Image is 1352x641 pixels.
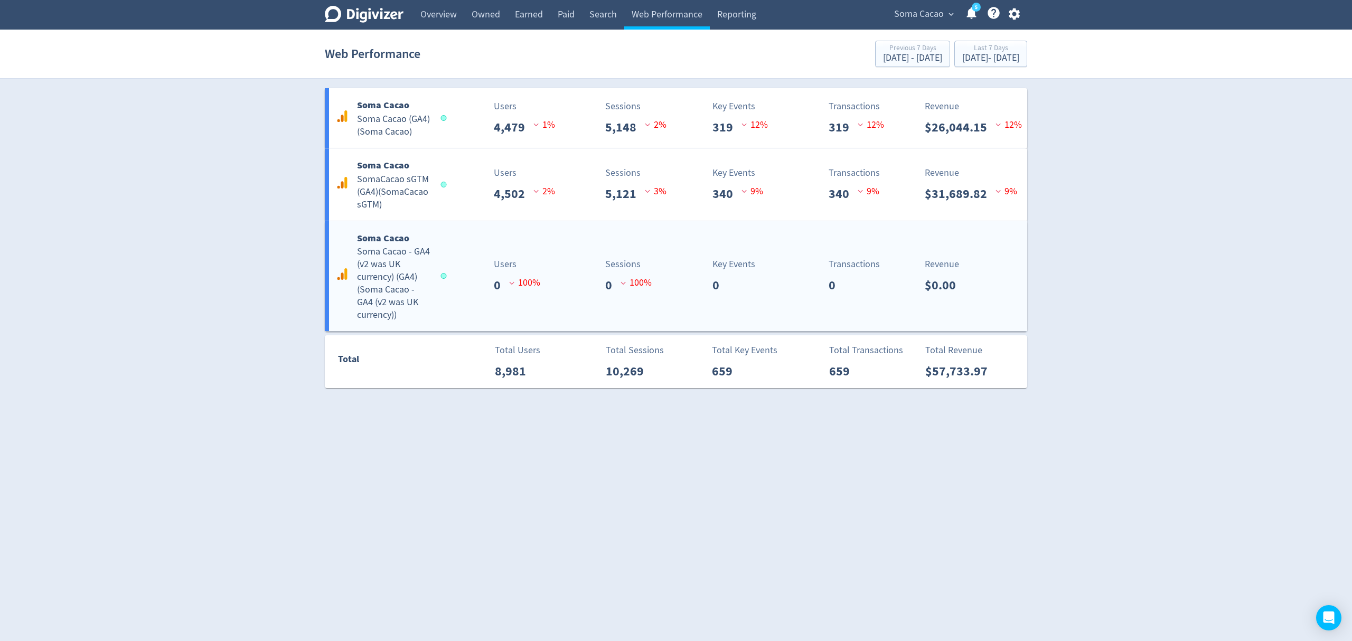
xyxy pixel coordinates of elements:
[357,246,431,322] h5: Soma Cacao - GA4 (v2 was UK currency) (GA4) ( Soma Cacao - GA4 (v2 was UK currency) )
[338,352,442,372] div: Total
[962,44,1019,53] div: Last 7 Days
[605,118,645,137] p: 5,148
[494,166,517,180] p: Users
[712,276,728,295] p: 0
[894,6,944,23] span: Soma Cacao
[495,362,534,381] p: 8,981
[494,184,533,203] p: 4,502
[875,41,950,67] button: Previous 7 Days[DATE] - [DATE]
[975,4,978,11] text: 5
[357,232,409,244] b: Soma Cacao
[645,118,666,132] p: 2 %
[357,99,409,111] b: Soma Cacao
[946,10,956,19] span: expand_more
[325,148,1027,221] a: Soma CacaoSomaCacao sGTM (GA4)(SomaCacao sGTM)Users4,502 2%Sessions5,121 3%Key Events340 9%Transa...
[605,184,645,203] p: 5,121
[645,184,666,199] p: 3 %
[925,257,959,271] p: Revenue
[606,343,664,357] p: Total Sessions
[494,257,517,271] p: Users
[925,118,996,137] p: $26,044.15
[883,53,942,63] div: [DATE] - [DATE]
[712,257,755,271] p: Key Events
[712,118,741,137] p: 319
[741,184,763,199] p: 9 %
[325,37,420,71] h1: Web Performance
[962,53,1019,63] div: [DATE] - [DATE]
[954,41,1027,67] button: Last 7 Days[DATE]- [DATE]
[494,276,509,295] p: 0
[605,166,641,180] p: Sessions
[829,118,858,137] p: 319
[925,184,996,203] p: $31,689.82
[741,118,768,132] p: 12 %
[605,257,641,271] p: Sessions
[605,276,621,295] p: 0
[325,221,1027,332] a: Soma CacaoSoma Cacao - GA4 (v2 was UK currency) (GA4)(Soma Cacao - GA4 (v2 was UK currency))Users...
[712,362,741,381] p: 659
[829,257,880,271] p: Transactions
[441,115,450,121] span: Data last synced: 17 Sep 2025, 8:02am (AEST)
[883,44,942,53] div: Previous 7 Days
[441,182,450,187] span: Data last synced: 17 Sep 2025, 6:01am (AEST)
[441,273,450,279] span: Data last synced: 16 Sep 2025, 11:02am (AEST)
[829,343,903,357] p: Total Transactions
[712,166,755,180] p: Key Events
[712,184,741,203] p: 340
[533,118,555,132] p: 1 %
[829,184,858,203] p: 340
[925,166,959,180] p: Revenue
[996,118,1022,132] p: 12 %
[829,362,858,381] p: 659
[1316,605,1341,630] div: Open Intercom Messenger
[533,184,555,199] p: 2 %
[925,343,982,357] p: Total Revenue
[357,113,431,138] h5: Soma Cacao (GA4) ( Soma Cacao )
[509,276,540,290] p: 100 %
[829,276,844,295] p: 0
[336,268,349,280] svg: Google Analytics
[621,276,652,290] p: 100 %
[890,6,956,23] button: Soma Cacao
[712,343,777,357] p: Total Key Events
[925,362,996,381] p: $57,733.97
[494,99,517,114] p: Users
[605,99,641,114] p: Sessions
[325,88,1027,148] a: Soma CacaoSoma Cacao (GA4)(Soma Cacao)Users4,479 1%Sessions5,148 2%Key Events319 12%Transactions3...
[357,173,431,211] h5: SomaCacao sGTM (GA4) ( SomaCacao sGTM )
[925,276,964,295] p: $0.00
[495,343,540,357] p: Total Users
[925,99,959,114] p: Revenue
[336,110,349,122] svg: Google Analytics
[829,166,880,180] p: Transactions
[357,159,409,172] b: Soma Cacao
[494,118,533,137] p: 4,479
[972,3,981,12] a: 5
[606,362,652,381] p: 10,269
[829,99,880,114] p: Transactions
[712,99,755,114] p: Key Events
[996,184,1017,199] p: 9 %
[336,176,349,189] svg: Google Analytics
